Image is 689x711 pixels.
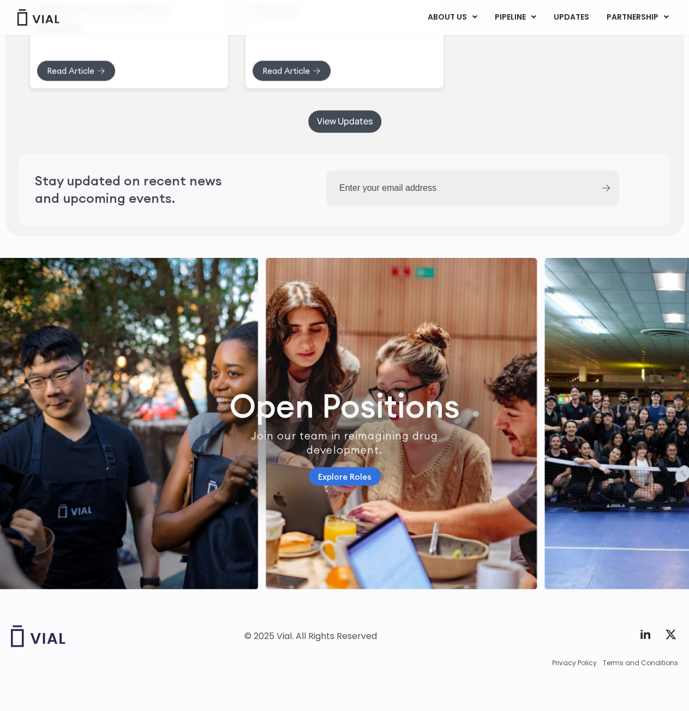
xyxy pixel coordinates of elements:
[11,625,65,647] img: Vial logo wih "Vial" spelled out
[37,60,116,81] a: Read Article
[266,258,537,589] div: 2 / 7
[252,60,331,81] a: Read Article
[309,467,381,486] a: Explore Roles
[308,110,381,132] a: View Updates
[486,8,544,27] a: PIPELINEMenu Toggle
[317,117,373,125] span: View Updates
[47,67,94,75] span: Read Article
[602,184,610,191] input: Submit
[552,658,597,667] a: Privacy Policy
[598,8,678,27] a: PARTNERSHIPMenu Toggle
[603,658,678,667] a: Terms and Conditions
[262,67,310,75] span: Read Article
[326,170,592,206] input: Enter your email address
[545,8,597,27] a: UPDATES
[16,9,60,26] img: Vial Logo
[419,8,486,27] a: ABOUT USMenu Toggle
[244,630,377,642] div: © 2025 Vial. All Rights Reserved
[35,172,248,207] h2: Stay updated on recent news and upcoming events.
